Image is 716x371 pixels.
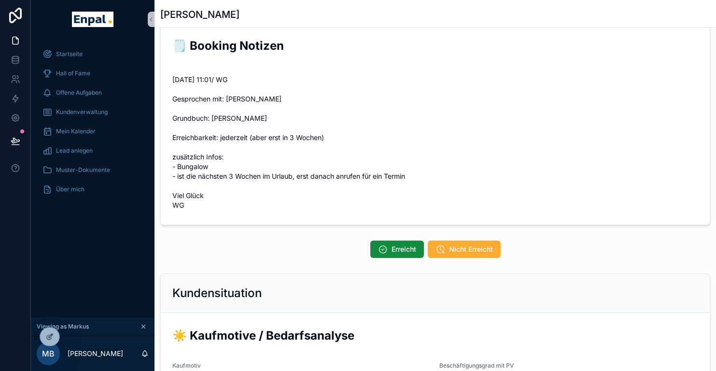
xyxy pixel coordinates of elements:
a: Lead anlegen [37,142,149,159]
a: Startseite [37,45,149,63]
a: Mein Kalender [37,123,149,140]
a: Offene Aufgaben [37,84,149,101]
button: Nicht Erreicht [428,241,501,258]
img: App logo [72,12,113,27]
span: Beschäftigungsgrad mit PV [439,362,514,369]
span: Offene Aufgaben [56,89,102,97]
h2: Kundensituation [172,285,262,301]
a: Kundenverwaltung [37,103,149,121]
a: Hall of Fame [37,65,149,82]
span: Über mich [56,185,84,193]
span: Startseite [56,50,83,58]
span: Erreicht [392,244,416,254]
span: Hall of Fame [56,70,90,77]
span: Muster-Dokumente [56,166,110,174]
span: Nicht Erreicht [449,244,493,254]
span: Kundenverwaltung [56,108,108,116]
h2: ☀️ Kaufmotive / Bedarfsanalyse [172,328,698,343]
span: Mein Kalender [56,128,96,135]
span: Kaufmotiv [172,362,201,369]
a: Muster-Dokumente [37,161,149,179]
div: scrollable content [31,39,154,211]
span: [DATE] 11:01/ WG Gesprochen mit: [PERSON_NAME] Grundbuch: [PERSON_NAME] Erreichbarkeit: jederzeit... [172,75,698,210]
h1: [PERSON_NAME] [160,8,239,21]
p: [PERSON_NAME] [68,349,123,358]
span: Viewing as Markus [37,323,89,330]
button: Erreicht [370,241,424,258]
span: Lead anlegen [56,147,93,155]
span: MB [42,348,55,359]
a: Über mich [37,181,149,198]
h2: 🗒️ Booking Notizen [172,38,698,54]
